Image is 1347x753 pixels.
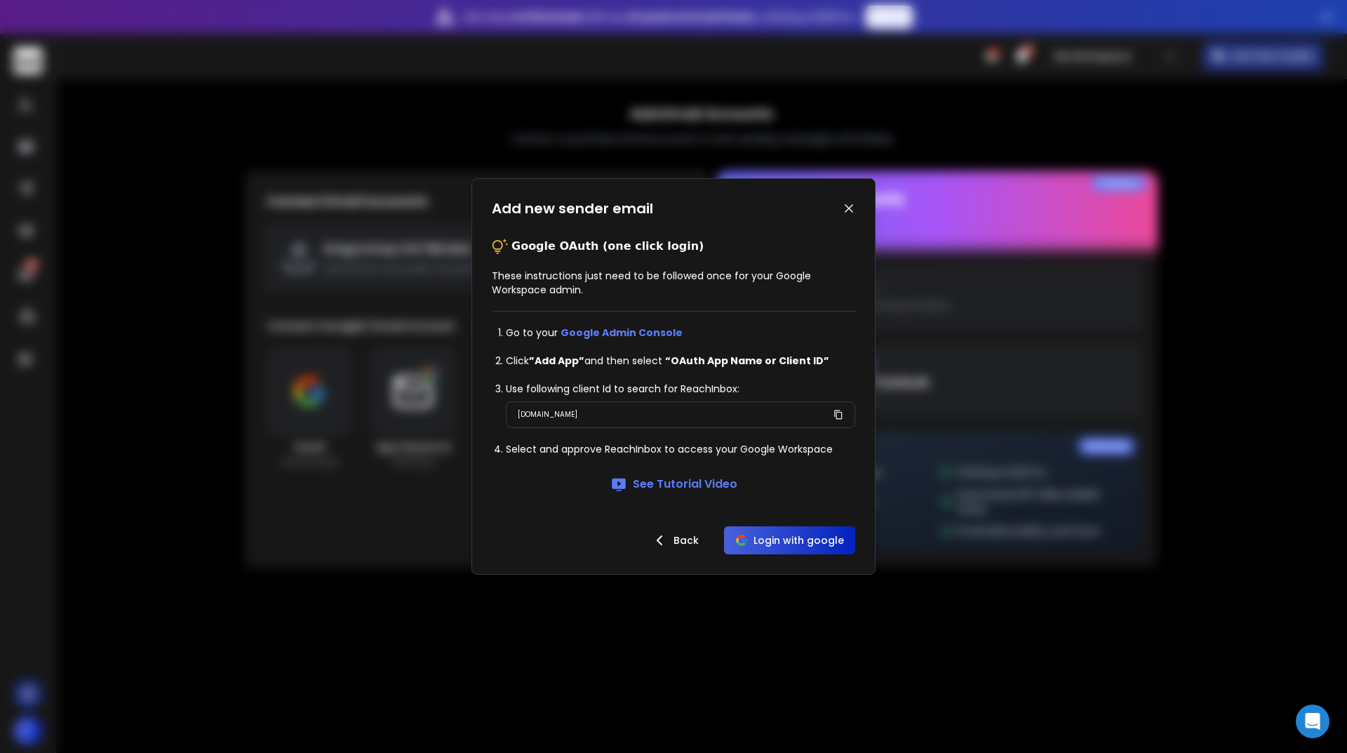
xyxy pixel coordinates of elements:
[511,238,704,255] p: Google OAuth (one click login)
[492,238,509,255] img: tips
[724,526,855,554] button: Login with google
[518,408,577,422] p: [DOMAIN_NAME]
[1296,705,1329,738] div: Open Intercom Messenger
[665,354,829,368] strong: “OAuth App Name or Client ID”
[492,199,653,218] h1: Add new sender email
[529,354,584,368] strong: ”Add App”
[492,269,855,297] p: These instructions just need to be followed once for your Google Workspace admin.
[640,526,710,554] button: Back
[610,476,737,493] a: See Tutorial Video
[506,354,855,368] li: Click and then select
[506,326,855,340] li: Go to your
[506,442,855,456] li: Select and approve ReachInbox to access your Google Workspace
[506,382,855,396] li: Use following client Id to search for ReachInbox:
[561,326,683,340] a: Google Admin Console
